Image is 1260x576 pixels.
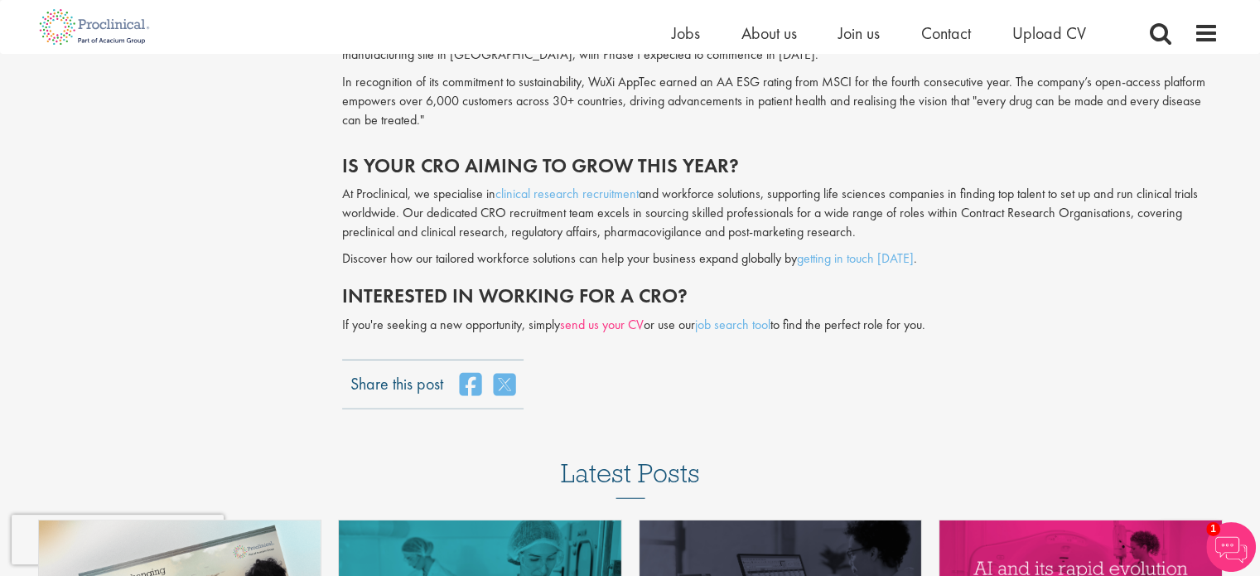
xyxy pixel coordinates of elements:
[342,249,1219,269] p: Discover how our tailored workforce solutions can help your business expand globally by .
[495,185,639,202] a: clinical research recruitment
[12,515,224,564] iframe: reCAPTCHA
[1012,22,1086,44] a: Upload CV
[1206,522,1256,572] img: Chatbot
[838,22,880,44] a: Join us
[342,73,1219,130] p: In recognition of its commitment to sustainability, WuXi AppTec earned an AA ESG rating from MSCI...
[1206,522,1220,536] span: 1
[350,372,443,384] label: Share this post
[561,459,700,499] h3: Latest Posts
[342,155,1219,177] h2: Is your CRO aiming to grow this year?
[494,372,515,397] a: share on twitter
[342,185,1219,242] p: At Proclinical, we specialise in and workforce solutions, supporting life sciences companies in f...
[921,22,971,44] a: Contact
[342,316,1219,335] p: If you're seeking a new opportunity, simply or use our to find the perfect role for you.
[560,316,644,333] a: send us your CV
[741,22,797,44] a: About us
[695,316,770,333] a: job search tool
[342,285,1219,307] h2: Interested in working for a CRO?
[672,22,700,44] a: Jobs
[797,249,914,267] a: getting in touch [DATE]
[460,372,481,397] a: share on facebook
